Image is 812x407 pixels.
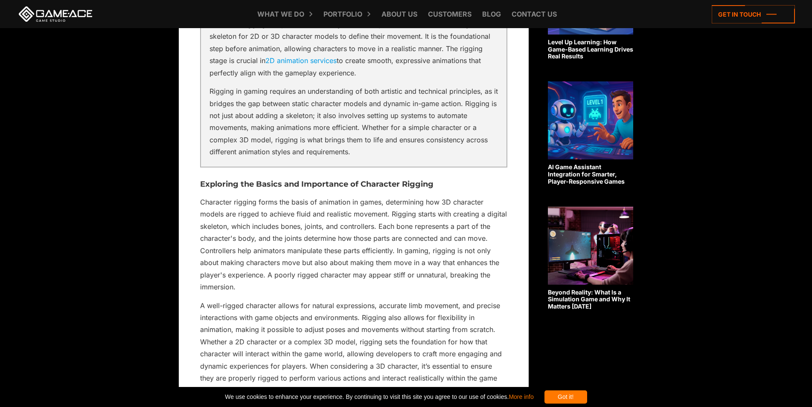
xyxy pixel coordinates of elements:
[225,390,533,404] span: We use cookies to enhance your experience. By continuing to visit this site you agree to our use ...
[548,207,633,310] a: Beyond Reality: What Is a Simulation Game and Why It Matters [DATE]
[265,56,337,65] a: 2D animation services
[200,300,507,397] p: A well-rigged character allows for natural expressions, accurate limb movement, and precise inter...
[200,196,507,293] p: Character rigging forms the basis of animation in games, determining how 3D character models are ...
[548,81,633,159] img: Related
[210,18,498,79] p: Character rigging is a process in video game development that involves creating a skeleton for 2D...
[200,180,507,189] h3: Exploring the Basics and Importance of Character Rigging
[712,5,795,23] a: Get in touch
[509,393,533,400] a: More info
[548,81,633,185] a: AI Game Assistant Integration for Smarter, Player-Responsive Games
[544,390,587,404] div: Got it!
[548,207,633,285] img: Related
[210,85,498,158] p: Rigging in gaming requires an understanding of both artistic and technical principles, as it brid...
